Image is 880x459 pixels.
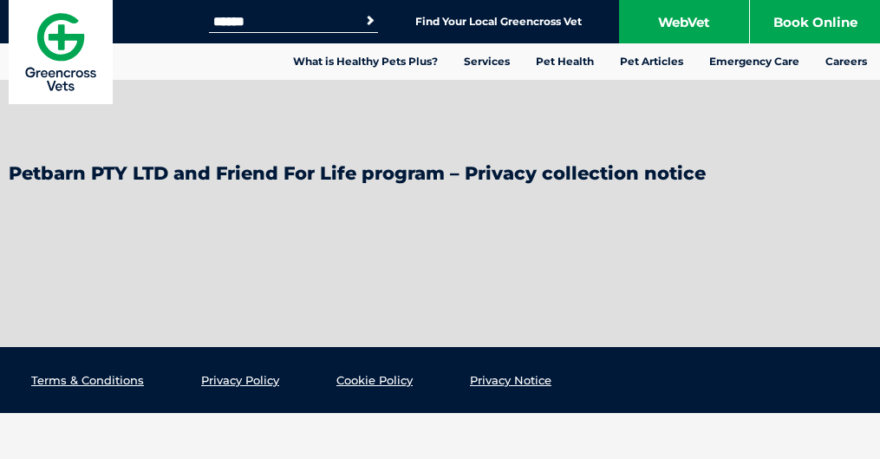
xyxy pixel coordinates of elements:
[470,373,551,387] a: Privacy Notice
[201,373,279,387] a: Privacy Policy
[280,43,451,80] a: What is Healthy Pets Plus?
[9,154,811,183] h1: Petbarn PTY LTD and Friend For Life program – Privacy collection notice
[451,43,523,80] a: Services
[696,43,812,80] a: Emergency Care
[336,373,413,387] a: Cookie Policy
[607,43,696,80] a: Pet Articles
[362,12,379,30] button: Search
[523,43,607,80] a: Pet Health
[812,43,880,80] a: Careers
[31,373,144,387] a: Terms & Conditions
[415,15,582,29] a: Find Your Local Greencross Vet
